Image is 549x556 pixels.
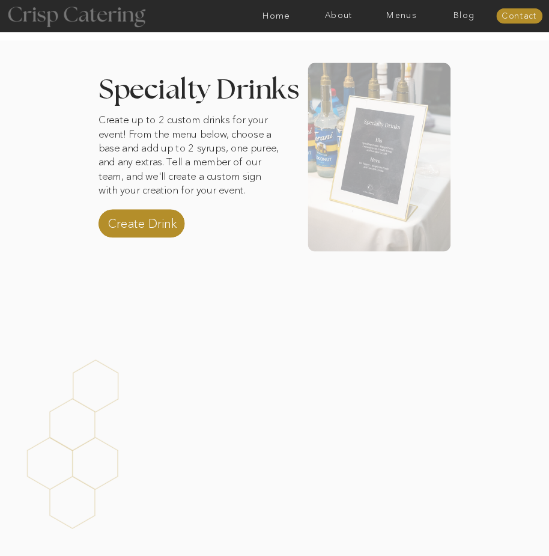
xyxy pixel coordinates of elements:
[370,11,432,20] a: Menus
[308,11,370,20] a: About
[108,215,189,237] a: Create Drink
[496,12,542,21] a: Contact
[99,76,300,100] h2: Specialty Drinks
[244,11,307,20] a: Home
[433,11,496,20] a: Blog
[99,113,279,203] p: Create up to 2 custom drinks for your event! From the menu below, choose a base and add up to 2 s...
